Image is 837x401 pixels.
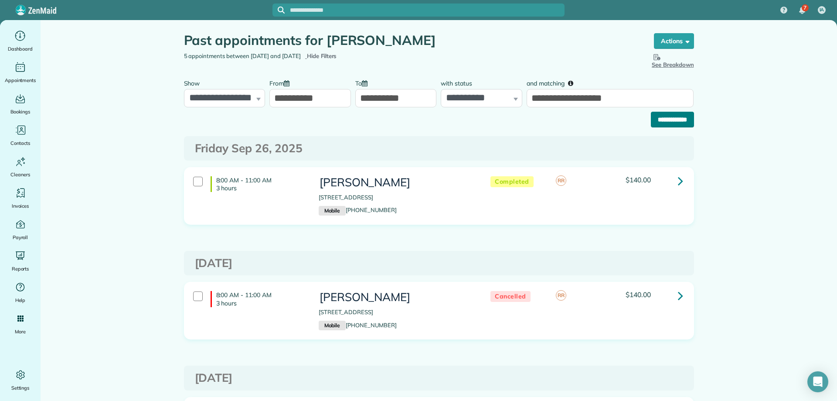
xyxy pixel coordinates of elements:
[319,322,397,329] a: Mobile[PHONE_NUMBER]
[3,217,37,242] a: Payroll
[272,7,285,14] button: Focus search
[12,202,29,210] span: Invoices
[654,33,694,49] button: Actions
[8,45,33,53] span: Dashboard
[211,176,306,192] h4: 8:00 AM - 11:00 AM
[269,75,294,91] label: From
[10,170,30,179] span: Cleaners
[527,75,579,91] label: and matching
[793,1,811,20] div: 7 unread notifications
[3,29,37,53] a: Dashboard
[195,372,683,384] h3: [DATE]
[305,52,337,59] a: Hide Filters
[11,384,30,392] span: Settings
[15,296,26,305] span: Help
[319,321,346,330] small: Mobile
[3,280,37,305] a: Help
[184,33,637,48] h1: Past appointments for [PERSON_NAME]
[13,233,28,242] span: Payroll
[216,299,306,307] p: 3 hours
[195,257,683,270] h3: [DATE]
[307,52,337,61] span: Hide Filters
[319,308,473,317] p: [STREET_ADDRESS]
[803,4,806,11] span: 7
[5,76,36,85] span: Appointments
[3,249,37,273] a: Reports
[216,184,306,192] p: 3 hours
[3,154,37,179] a: Cleaners
[15,327,26,336] span: More
[10,107,31,116] span: Bookings
[3,186,37,210] a: Invoices
[319,193,473,202] p: [STREET_ADDRESS]
[490,291,531,302] span: Cancelled
[319,291,473,304] h3: [PERSON_NAME]
[10,139,30,147] span: Contacts
[3,92,37,116] a: Bookings
[652,52,694,68] span: See Breakdown
[626,290,651,299] span: $140.00
[490,176,534,187] span: Completed
[355,75,372,91] label: To
[12,264,29,273] span: Reports
[278,7,285,14] svg: Focus search
[319,206,397,213] a: Mobile[PHONE_NUMBER]
[807,371,828,392] div: Open Intercom Messenger
[820,7,824,14] span: IA
[3,368,37,392] a: Settings
[177,52,439,61] div: 5 appointments between [DATE] and [DATE]
[195,142,683,155] h3: Friday Sep 26, 2025
[556,290,566,301] span: RR
[3,123,37,147] a: Contacts
[211,291,306,307] h4: 8:00 AM - 11:00 AM
[556,175,566,186] span: RR
[626,175,651,184] span: $140.00
[319,176,473,189] h3: [PERSON_NAME]
[3,60,37,85] a: Appointments
[652,52,694,69] button: See Breakdown
[319,206,346,216] small: Mobile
